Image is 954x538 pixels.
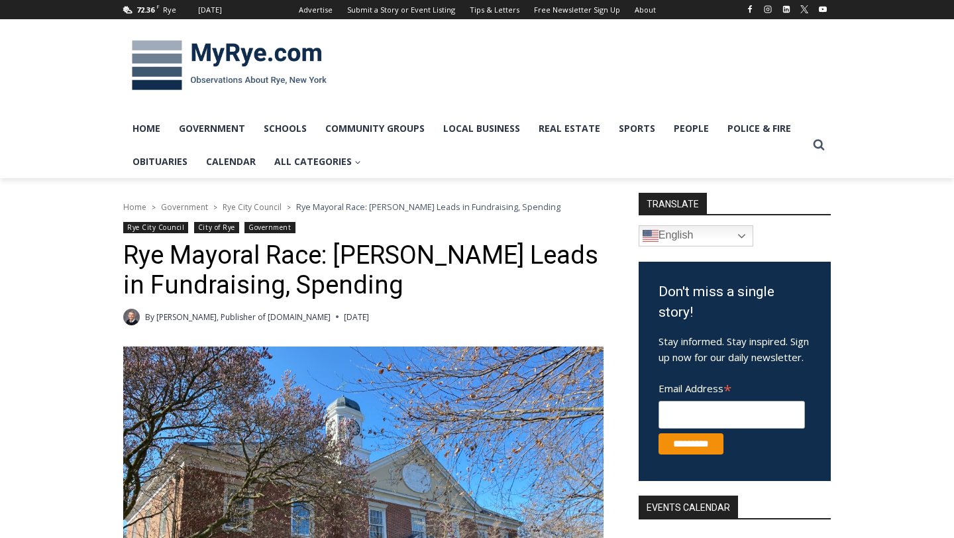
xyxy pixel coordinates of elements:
[123,241,604,301] h1: Rye Mayoral Race: [PERSON_NAME] Leads in Fundraising, Spending
[316,112,434,145] a: Community Groups
[659,375,805,399] label: Email Address
[123,112,170,145] a: Home
[163,4,176,16] div: Rye
[123,200,604,213] nav: Breadcrumbs
[639,496,738,518] h2: Events Calendar
[152,203,156,212] span: >
[434,112,529,145] a: Local Business
[609,112,664,145] a: Sports
[156,3,160,10] span: F
[718,112,800,145] a: Police & Fire
[123,222,188,233] a: Rye City Council
[807,133,831,157] button: View Search Form
[643,228,659,244] img: en
[639,193,707,214] strong: TRANSLATE
[156,311,331,323] a: [PERSON_NAME], Publisher of [DOMAIN_NAME]
[760,1,776,17] a: Instagram
[296,201,560,213] span: Rye Mayoral Race: [PERSON_NAME] Leads in Fundraising, Spending
[659,333,811,365] p: Stay informed. Stay inspired. Sign up now for our daily newsletter.
[254,112,316,145] a: Schools
[244,222,295,233] a: Government
[213,203,217,212] span: >
[796,1,812,17] a: X
[815,1,831,17] a: YouTube
[287,203,291,212] span: >
[123,112,807,179] nav: Primary Navigation
[145,311,154,323] span: By
[123,309,140,325] a: Author image
[194,222,239,233] a: City of Rye
[123,201,146,213] a: Home
[529,112,609,145] a: Real Estate
[778,1,794,17] a: Linkedin
[123,145,197,178] a: Obituaries
[161,201,208,213] a: Government
[123,31,335,100] img: MyRye.com
[198,4,222,16] div: [DATE]
[742,1,758,17] a: Facebook
[223,201,282,213] a: Rye City Council
[265,145,370,178] a: All Categories
[136,5,154,15] span: 72.36
[197,145,265,178] a: Calendar
[170,112,254,145] a: Government
[274,154,361,169] span: All Categories
[659,282,811,323] h3: Don't miss a single story!
[344,311,369,323] time: [DATE]
[639,225,753,246] a: English
[664,112,718,145] a: People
